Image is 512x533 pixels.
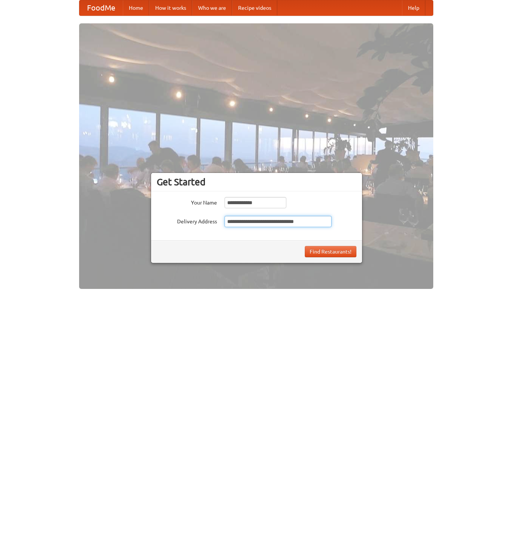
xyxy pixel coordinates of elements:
a: Help [402,0,425,15]
a: FoodMe [79,0,123,15]
label: Your Name [157,197,217,206]
a: Who we are [192,0,232,15]
button: Find Restaurants! [305,246,356,257]
a: Recipe videos [232,0,277,15]
a: How it works [149,0,192,15]
a: Home [123,0,149,15]
h3: Get Started [157,176,356,188]
label: Delivery Address [157,216,217,225]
